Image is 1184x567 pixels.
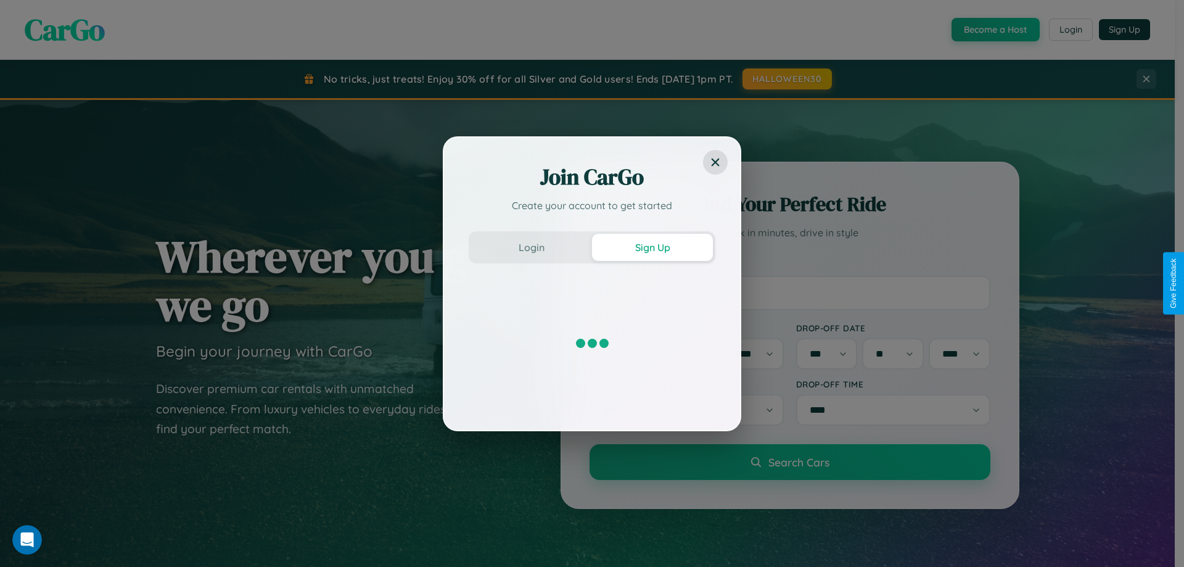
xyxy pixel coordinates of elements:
button: Sign Up [592,234,713,261]
div: Give Feedback [1169,259,1178,308]
iframe: Intercom live chat [12,525,42,555]
h2: Join CarGo [469,162,715,192]
button: Login [471,234,592,261]
p: Create your account to get started [469,198,715,213]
